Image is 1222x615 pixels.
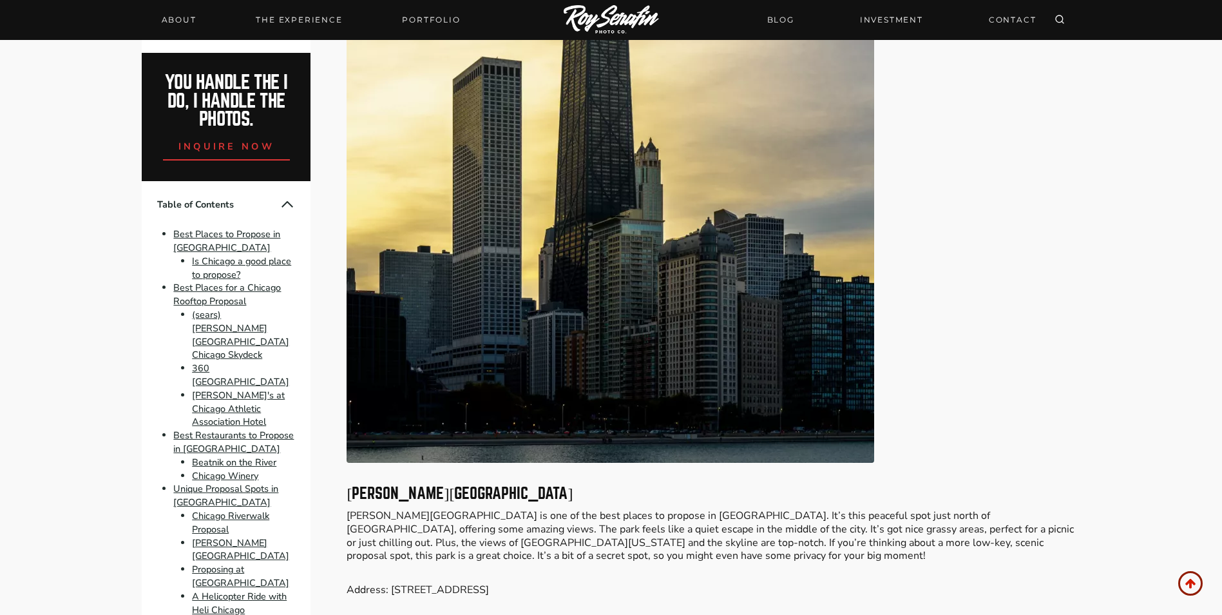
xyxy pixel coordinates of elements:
[173,429,294,455] a: Best Restaurants to Propose in [GEOGRAPHIC_DATA]
[280,197,295,212] button: Collapse Table of Contents
[173,483,278,509] a: Unique Proposal Spots in [GEOGRAPHIC_DATA]
[852,8,931,31] a: INVESTMENT
[564,5,659,35] img: Logo of Roy Serafin Photo Co., featuring stylized text in white on a light background, representi...
[192,563,289,589] a: Proposing at [GEOGRAPHIC_DATA]
[394,11,468,29] a: Portfolio
[163,129,291,161] a: inquire now
[1051,11,1069,29] button: View Search Form
[192,456,276,469] a: Beatnik on the River
[173,282,281,308] a: Best Places for a Chicago Rooftop Proposal
[192,308,289,361] a: (sears) [PERSON_NAME][GEOGRAPHIC_DATA] Chicago Skydeck
[192,509,269,536] a: Chicago Riverwalk Proposal
[154,11,468,29] nav: Primary Navigation
[1178,571,1203,596] a: Scroll to top
[157,198,280,211] span: Table of Contents
[347,486,1080,502] h3: [PERSON_NAME][GEOGRAPHIC_DATA]
[981,8,1044,31] a: CONTACT
[192,389,285,429] a: [PERSON_NAME]'s at Chicago Athletic Association Hotel
[178,140,275,153] span: inquire now
[192,536,289,563] a: [PERSON_NAME][GEOGRAPHIC_DATA]
[192,362,289,388] a: 360 [GEOGRAPHIC_DATA]
[759,8,802,31] a: BLOG
[154,11,204,29] a: About
[248,11,350,29] a: THE EXPERIENCE
[347,583,1080,597] p: Address: [STREET_ADDRESS]
[173,228,280,254] a: Best Places to Propose in [GEOGRAPHIC_DATA]
[192,255,291,281] a: Is Chicago a good place to propose?
[156,73,297,129] h2: You handle the i do, I handle the photos.
[192,469,258,482] a: Chicago Winery
[347,509,1080,563] p: [PERSON_NAME][GEOGRAPHIC_DATA] is one of the best places to propose in [GEOGRAPHIC_DATA]. It’s th...
[759,8,1044,31] nav: Secondary Navigation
